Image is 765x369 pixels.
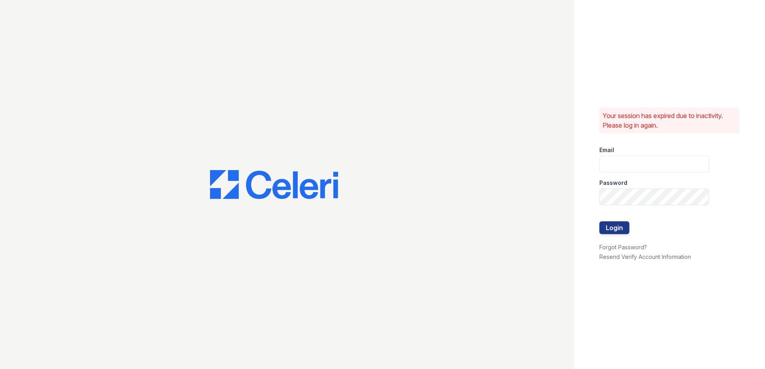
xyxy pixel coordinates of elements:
[210,170,338,199] img: CE_Logo_Blue-a8612792a0a2168367f1c8372b55b34899dd931a85d93a1a3d3e32e68fde9ad4.png
[599,179,627,187] label: Password
[599,244,647,251] a: Forgot Password?
[599,146,614,154] label: Email
[603,111,736,130] p: Your session has expired due to inactivity. Please log in again.
[599,253,691,260] a: Resend Verify Account Information
[599,221,629,234] button: Login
